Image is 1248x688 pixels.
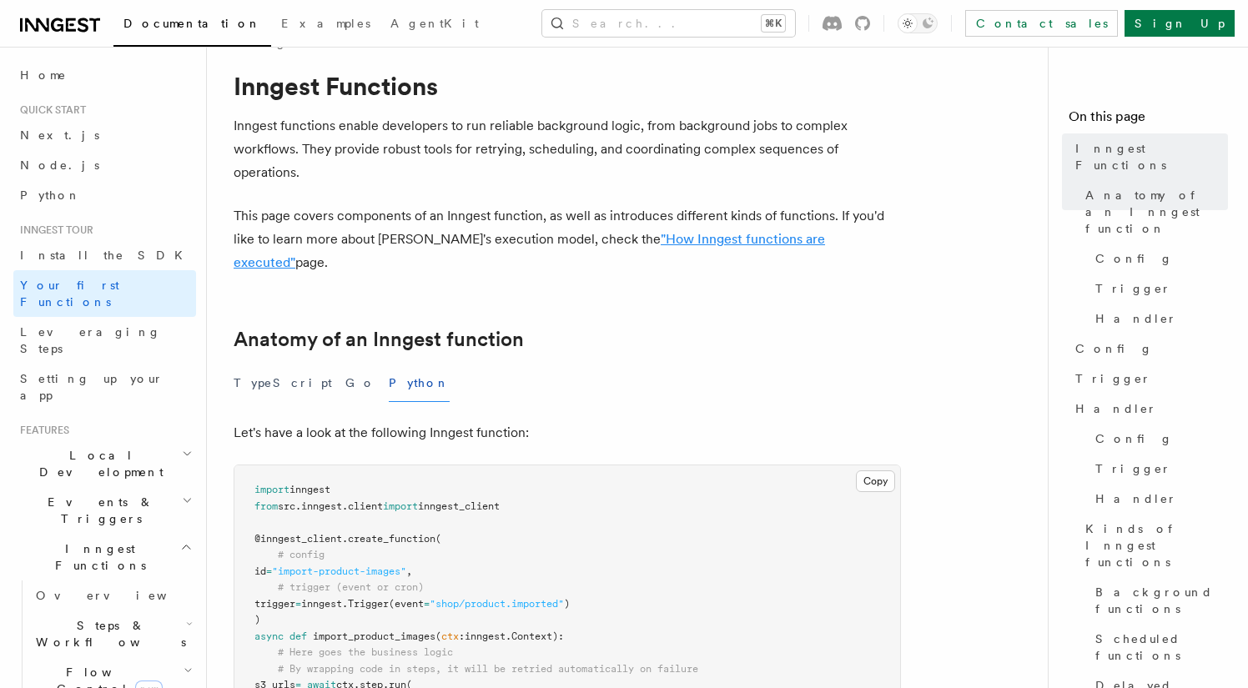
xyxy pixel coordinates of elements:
[13,447,182,480] span: Local Development
[390,17,479,30] span: AgentKit
[1069,364,1228,394] a: Trigger
[1069,107,1228,133] h4: On this page
[272,565,406,577] span: "import-product-images"
[271,5,380,45] a: Examples
[1089,454,1228,484] a: Trigger
[1085,187,1228,237] span: Anatomy of an Inngest function
[1079,514,1228,577] a: Kinds of Inngest functions
[1089,424,1228,454] a: Config
[254,533,342,545] span: @inngest_client
[435,630,441,642] span: (
[20,158,99,172] span: Node.js
[13,440,196,487] button: Local Development
[1089,484,1228,514] a: Handler
[254,630,284,642] span: async
[29,610,196,657] button: Steps & Workflows
[13,240,196,270] a: Install the SDK
[234,328,524,351] a: Anatomy of an Inngest function
[295,598,301,610] span: =
[13,494,182,527] span: Events & Triggers
[234,421,901,444] p: Let's have a look at the following Inngest function:
[1075,400,1157,417] span: Handler
[506,630,511,642] span: .
[254,500,278,512] span: from
[389,364,450,402] button: Python
[898,13,938,33] button: Toggle dark mode
[123,17,261,30] span: Documentation
[564,598,570,610] span: )
[1089,274,1228,304] a: Trigger
[856,470,895,492] button: Copy
[13,120,196,150] a: Next.js
[1125,10,1235,37] a: Sign Up
[313,630,435,642] span: import_product_images
[1069,394,1228,424] a: Handler
[441,630,459,642] span: ctx
[435,533,441,545] span: (
[424,598,430,610] span: =
[1095,430,1173,447] span: Config
[20,128,99,142] span: Next.js
[383,500,418,512] span: import
[459,630,465,642] span: :
[301,500,342,512] span: inngest
[29,617,186,650] span: Steps & Workflows
[234,114,901,184] p: Inngest functions enable developers to run reliable background logic, from background jobs to com...
[1075,140,1228,173] span: Inngest Functions
[1095,250,1173,267] span: Config
[234,364,332,402] button: TypeScript
[20,67,67,83] span: Home
[345,364,375,402] button: Go
[278,549,325,560] span: # config
[1095,310,1177,327] span: Handler
[20,372,164,402] span: Setting up your app
[254,565,266,577] span: id
[13,270,196,317] a: Your first Functions
[1089,244,1228,274] a: Config
[113,5,271,47] a: Documentation
[278,646,453,658] span: # Here goes the business logic
[295,500,301,512] span: .
[1075,340,1153,357] span: Config
[20,325,161,355] span: Leveraging Steps
[234,204,901,274] p: This page covers components of an Inngest function, as well as introduces different kinds of func...
[13,424,69,437] span: Features
[389,598,424,610] span: (event
[1069,133,1228,180] a: Inngest Functions
[1095,584,1228,617] span: Background functions
[465,630,506,642] span: inngest
[1085,520,1228,570] span: Kinds of Inngest functions
[13,150,196,180] a: Node.js
[380,5,489,45] a: AgentKit
[20,188,81,202] span: Python
[348,598,389,610] span: Trigger
[278,663,698,675] span: # By wrapping code in steps, it will be retried automatically on failure
[542,10,795,37] button: Search...⌘K
[406,565,412,577] span: ,
[266,565,272,577] span: =
[1089,304,1228,334] a: Handler
[1095,490,1177,507] span: Handler
[278,581,424,593] span: # trigger (event or cron)
[13,317,196,364] a: Leveraging Steps
[348,533,435,545] span: create_function
[430,598,564,610] span: "shop/product.imported"
[1089,624,1228,670] a: Scheduled functions
[29,580,196,610] a: Overview
[278,500,295,512] span: src
[289,484,330,495] span: inngest
[13,540,180,574] span: Inngest Functions
[1095,460,1171,477] span: Trigger
[348,500,383,512] span: client
[20,249,193,262] span: Install the SDK
[1079,180,1228,244] a: Anatomy of an Inngest function
[13,364,196,410] a: Setting up your app
[20,279,119,309] span: Your first Functions
[254,598,295,610] span: trigger
[1095,280,1171,297] span: Trigger
[254,614,260,625] span: )
[289,630,307,642] span: def
[254,484,289,495] span: import
[13,103,86,117] span: Quick start
[342,533,348,545] span: .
